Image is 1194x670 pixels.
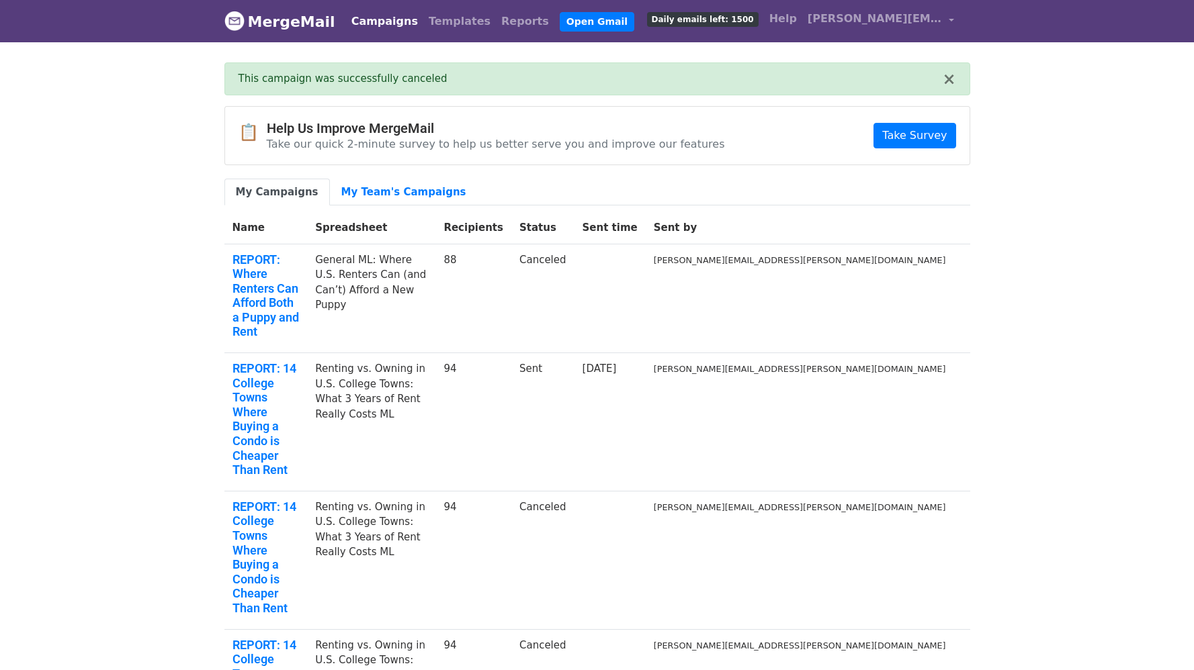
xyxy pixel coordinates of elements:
[764,5,802,32] a: Help
[873,123,955,148] a: Take Survey
[435,212,511,244] th: Recipients
[224,11,245,31] img: MergeMail logo
[808,11,942,27] span: [PERSON_NAME][EMAIL_ADDRESS][PERSON_NAME][DOMAIN_NAME]
[307,244,435,353] td: General ML: Where U.S. Renters Can (and Can’t) Afford a New Puppy
[232,361,300,477] a: REPORT: 14 College Towns Where Buying a Condo is Cheaper Than Rent
[511,491,574,629] td: Canceled
[307,212,435,244] th: Spreadsheet
[654,255,946,265] small: [PERSON_NAME][EMAIL_ADDRESS][PERSON_NAME][DOMAIN_NAME]
[346,8,423,35] a: Campaigns
[267,120,725,136] h4: Help Us Improve MergeMail
[239,71,943,87] div: This campaign was successfully canceled
[654,502,946,512] small: [PERSON_NAME][EMAIL_ADDRESS][PERSON_NAME][DOMAIN_NAME]
[646,212,954,244] th: Sent by
[942,71,955,87] button: ×
[511,244,574,353] td: Canceled
[232,499,300,616] a: REPORT: 14 College Towns Where Buying a Condo is Cheaper Than Rent
[224,212,308,244] th: Name
[232,252,300,340] a: REPORT: Where Renters Can Afford Both a Puppy and Rent
[654,640,946,651] small: [PERSON_NAME][EMAIL_ADDRESS][PERSON_NAME][DOMAIN_NAME]
[435,244,511,353] td: 88
[239,123,267,142] span: 📋
[654,364,946,374] small: [PERSON_NAME][EMAIL_ADDRESS][PERSON_NAME][DOMAIN_NAME]
[267,137,725,151] p: Take our quick 2-minute survey to help us better serve you and improve our features
[583,363,617,375] a: [DATE]
[224,179,330,206] a: My Campaigns
[307,491,435,629] td: Renting vs. Owning in U.S. College Towns: What 3 Years of Rent Really Costs ML
[423,8,496,35] a: Templates
[642,5,764,32] a: Daily emails left: 1500
[802,5,960,37] a: [PERSON_NAME][EMAIL_ADDRESS][PERSON_NAME][DOMAIN_NAME]
[574,212,646,244] th: Sent time
[511,353,574,491] td: Sent
[307,353,435,491] td: Renting vs. Owning in U.S. College Towns: What 3 Years of Rent Really Costs ML
[224,7,335,36] a: MergeMail
[511,212,574,244] th: Status
[560,12,634,32] a: Open Gmail
[435,353,511,491] td: 94
[435,491,511,629] td: 94
[496,8,554,35] a: Reports
[330,179,478,206] a: My Team's Campaigns
[647,12,759,27] span: Daily emails left: 1500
